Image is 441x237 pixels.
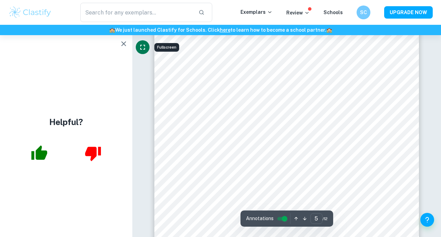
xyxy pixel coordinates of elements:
span: Annotations [246,215,274,222]
span: 🏫 [326,27,332,33]
span: / 12 [322,216,328,222]
h6: We just launched Clastify for Schools. Click to learn how to become a school partner. [1,26,440,34]
button: UPGRADE NOW [384,6,433,19]
p: Review [286,9,310,17]
button: Fullscreen [136,40,150,54]
button: SC [357,6,370,19]
p: Exemplars [240,8,273,16]
input: Search for any exemplars... [80,3,193,22]
h4: Helpful? [49,116,83,128]
div: Fullscreen [154,43,179,52]
h6: SC [360,9,368,16]
button: Help and Feedback [420,213,434,227]
img: Clastify logo [8,6,52,19]
span: 🏫 [109,27,115,33]
a: here [220,27,230,33]
a: Schools [324,10,343,15]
